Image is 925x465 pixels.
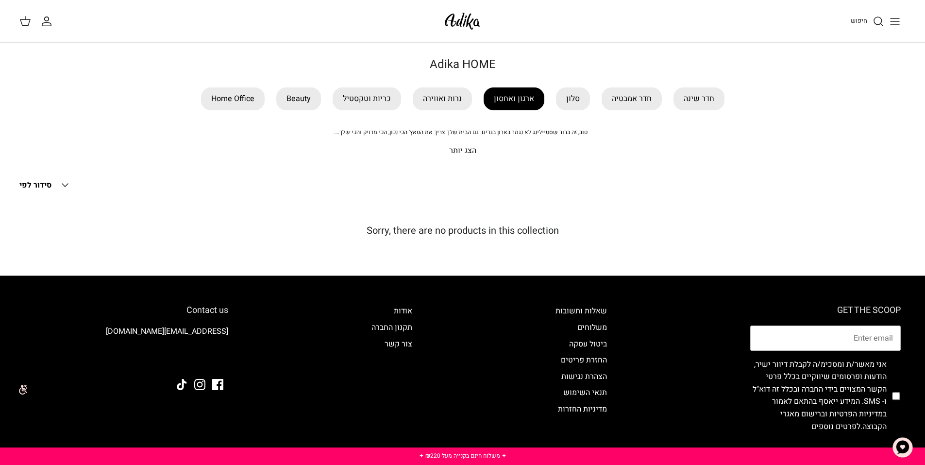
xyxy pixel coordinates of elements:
[824,441,901,465] button: הרשמי לניוזלטר
[362,305,422,465] div: Secondary navigation
[106,326,228,337] a: [EMAIL_ADDRESS][DOMAIN_NAME]
[201,87,265,110] a: Home Office
[394,305,412,317] a: אודות
[202,353,228,365] img: Adika IL
[19,174,71,196] button: סידור לפי
[851,16,867,25] span: חיפוש
[442,10,483,33] img: Adika IL
[194,379,205,390] a: Instagram
[385,338,412,350] a: צור קשר
[750,326,901,351] input: Email
[334,128,588,137] span: טוב, זה ברור שסטיילינג לא נגמר בארון בגדים. גם הבית שלך צריך את הטאץ' הכי נכון, הכי מדויק והכי שלך.
[19,179,51,191] span: סידור לפי
[333,87,401,110] a: כריות וטקסטיל
[577,322,607,333] a: משלוחים
[276,87,321,110] a: Beauty
[123,145,803,157] p: הצג יותר
[750,305,901,316] h6: GET THE SCOOP
[176,379,187,390] a: Tiktok
[212,379,223,390] a: Facebook
[558,403,607,415] a: מדיניות החזרות
[123,58,803,72] h1: Adika HOME
[673,87,724,110] a: חדר שינה
[811,421,860,432] a: לפרטים נוספים
[484,87,544,110] a: ארגון ואחסון
[7,376,34,403] img: accessibility_icon02.svg
[884,11,906,32] button: Toggle menu
[556,87,590,110] a: סלון
[888,433,917,462] button: צ'אט
[555,305,607,317] a: שאלות ותשובות
[19,225,906,237] h5: Sorry, there are no products in this collection
[602,87,662,110] a: חדר אמבטיה
[413,87,472,110] a: נרות ואווירה
[561,371,607,382] a: הצהרת נגישות
[24,305,228,316] h6: Contact us
[546,305,617,465] div: Secondary navigation
[750,359,887,433] label: אני מאשר/ת ומסכימ/ה לקבלת דיוור ישיר, הודעות ופרסומים שיווקיים בכלל פרטי הקשר המצויים בידי החברה ...
[569,338,607,350] a: ביטול עסקה
[561,354,607,366] a: החזרת פריטים
[851,16,884,27] a: חיפוש
[563,387,607,398] a: תנאי השימוש
[371,322,412,333] a: תקנון החברה
[41,16,56,27] a: החשבון שלי
[419,451,506,460] a: ✦ משלוח חינם בקנייה מעל ₪220 ✦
